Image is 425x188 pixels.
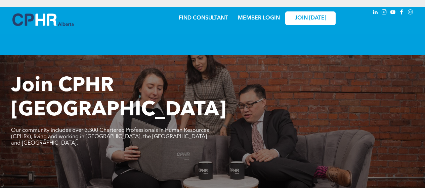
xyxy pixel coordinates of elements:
a: FIND CONSULTANT [179,15,228,21]
span: JOIN [DATE] [295,15,326,22]
span: Our community includes over 3,300 Chartered Professionals in Human Resources (CPHRs), living and ... [11,128,209,146]
a: facebook [398,8,406,17]
img: A blue and white logo for cp alberta [12,13,74,26]
a: JOIN [DATE] [285,11,336,25]
a: instagram [381,8,388,17]
span: Join CPHR [GEOGRAPHIC_DATA] [11,76,226,120]
a: MEMBER LOGIN [238,15,280,21]
a: linkedin [372,8,379,17]
a: Social network [407,8,414,17]
a: youtube [389,8,397,17]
